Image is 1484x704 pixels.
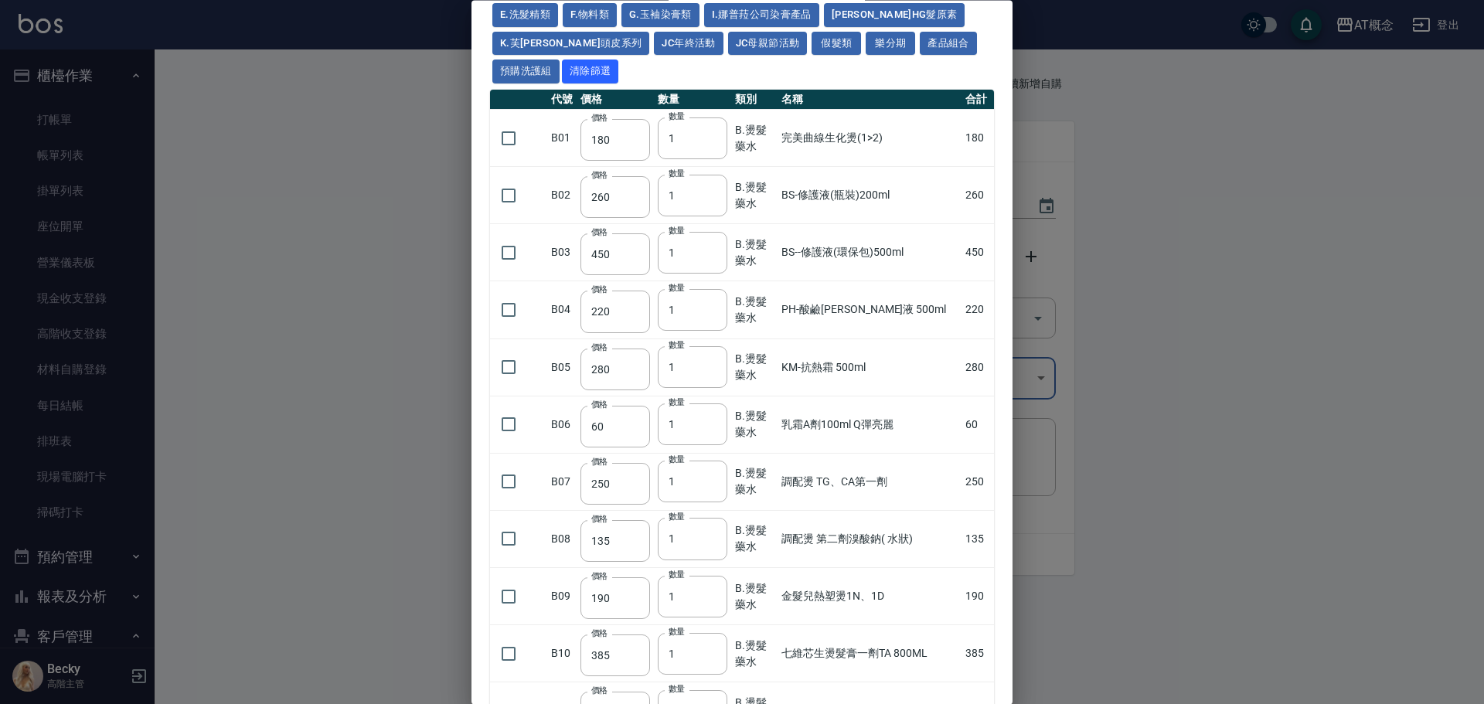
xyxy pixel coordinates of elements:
label: 數量 [669,569,685,580]
td: BS--修護液(環保包)500ml [778,224,962,281]
td: 乳霜A劑100ml Q彈亮麗 [778,396,962,454]
button: 假髮類 [812,32,861,56]
button: JC年終活動 [654,32,723,56]
td: B.燙髮藥水 [731,511,778,568]
td: B.燙髮藥水 [731,281,778,338]
label: 數量 [669,626,685,638]
td: B05 [547,339,577,396]
td: 135 [962,511,994,568]
label: 價格 [591,628,608,640]
button: 樂分期 [866,32,915,56]
th: 類別 [731,90,778,111]
td: B.燙髮藥水 [731,625,778,682]
td: B07 [547,454,577,511]
label: 數量 [669,111,685,122]
th: 代號 [547,90,577,111]
label: 數量 [669,454,685,466]
td: 完美曲線生化燙(1>2) [778,110,962,167]
button: I.娜普菈公司染膏產品 [704,3,819,27]
label: 數量 [669,168,685,179]
button: E.洗髮精類 [492,3,558,27]
td: 金髮兒熱塑燙1N、1D [778,568,962,625]
th: 價格 [577,90,654,111]
th: 合計 [962,90,994,111]
td: B.燙髮藥水 [731,224,778,281]
label: 價格 [591,571,608,583]
td: B06 [547,396,577,454]
td: B02 [547,167,577,224]
td: 七維芯生燙髮膏一劑TA 800ML [778,625,962,682]
button: [PERSON_NAME]HG髮原素 [824,3,965,27]
td: 60 [962,396,994,454]
button: 預購洗護組 [492,60,560,84]
td: 220 [962,281,994,338]
td: KM-抗熱霜 500ml [778,339,962,396]
td: 385 [962,625,994,682]
label: 價格 [591,685,608,697]
td: BS-修護液(瓶裝)200ml [778,167,962,224]
label: 價格 [591,513,608,525]
button: JC母親節活動 [728,32,808,56]
td: B10 [547,625,577,682]
td: 280 [962,339,994,396]
td: B.燙髮藥水 [731,339,778,396]
label: 價格 [591,227,608,239]
td: 450 [962,224,994,281]
td: B09 [547,568,577,625]
th: 數量 [654,90,731,111]
button: F.物料類 [563,3,617,27]
label: 價格 [591,170,608,182]
label: 數量 [669,683,685,695]
td: B01 [547,110,577,167]
td: 250 [962,454,994,511]
label: 數量 [669,340,685,352]
td: B.燙髮藥水 [731,396,778,454]
td: PH-酸鹼[PERSON_NAME]液 500ml [778,281,962,338]
label: 數量 [669,282,685,294]
td: B03 [547,224,577,281]
label: 價格 [591,456,608,468]
button: 清除篩選 [562,60,619,84]
td: B04 [547,281,577,338]
button: K.芙[PERSON_NAME]頭皮系列 [492,32,649,56]
label: 數量 [669,225,685,236]
button: 產品組合 [920,32,977,56]
td: 180 [962,110,994,167]
label: 數量 [669,512,685,523]
label: 價格 [591,342,608,353]
button: G.玉袖染膏類 [621,3,699,27]
td: 260 [962,167,994,224]
td: 調配燙 TG、CA第一劑 [778,454,962,511]
td: B.燙髮藥水 [731,110,778,167]
td: B.燙髮藥水 [731,568,778,625]
th: 名稱 [778,90,962,111]
td: 190 [962,568,994,625]
td: 調配燙 第二劑溴酸鈉( 水狀) [778,511,962,568]
label: 價格 [591,399,608,410]
label: 價格 [591,284,608,296]
label: 價格 [591,113,608,124]
td: B08 [547,511,577,568]
td: B.燙髮藥水 [731,454,778,511]
td: B.燙髮藥水 [731,167,778,224]
label: 數量 [669,397,685,409]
